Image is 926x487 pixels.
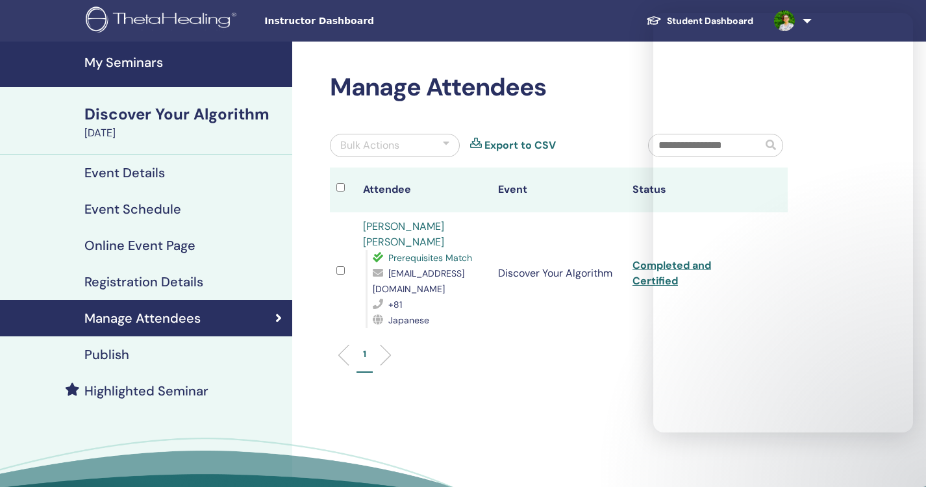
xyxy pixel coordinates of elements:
[653,13,913,432] iframe: Intercom live chat
[363,219,444,249] a: [PERSON_NAME] [PERSON_NAME]
[626,168,760,212] th: Status
[330,73,788,103] h2: Manage Attendees
[84,310,201,326] h4: Manage Attendees
[84,55,284,70] h4: My Seminars
[84,274,203,290] h4: Registration Details
[632,258,711,288] a: Completed and Certified
[84,125,284,141] div: [DATE]
[84,238,195,253] h4: Online Event Page
[636,9,764,33] a: Student Dashboard
[84,165,165,181] h4: Event Details
[484,138,556,153] a: Export to CSV
[357,168,491,212] th: Attendee
[492,212,626,334] td: Discover Your Algorithm
[388,314,429,326] span: Japanese
[77,103,292,141] a: Discover Your Algorithm[DATE]
[388,252,472,264] span: Prerequisites Match
[84,383,208,399] h4: Highlighted Seminar
[84,201,181,217] h4: Event Schedule
[264,14,459,28] span: Instructor Dashboard
[363,347,366,361] p: 1
[646,15,662,26] img: graduation-cap-white.svg
[84,347,129,362] h4: Publish
[492,168,626,212] th: Event
[86,6,241,36] img: logo.png
[84,103,284,125] div: Discover Your Algorithm
[774,10,795,31] img: default.jpg
[340,138,399,153] div: Bulk Actions
[388,299,402,310] span: +81
[882,443,913,474] iframe: Intercom live chat
[373,268,464,295] span: [EMAIL_ADDRESS][DOMAIN_NAME]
